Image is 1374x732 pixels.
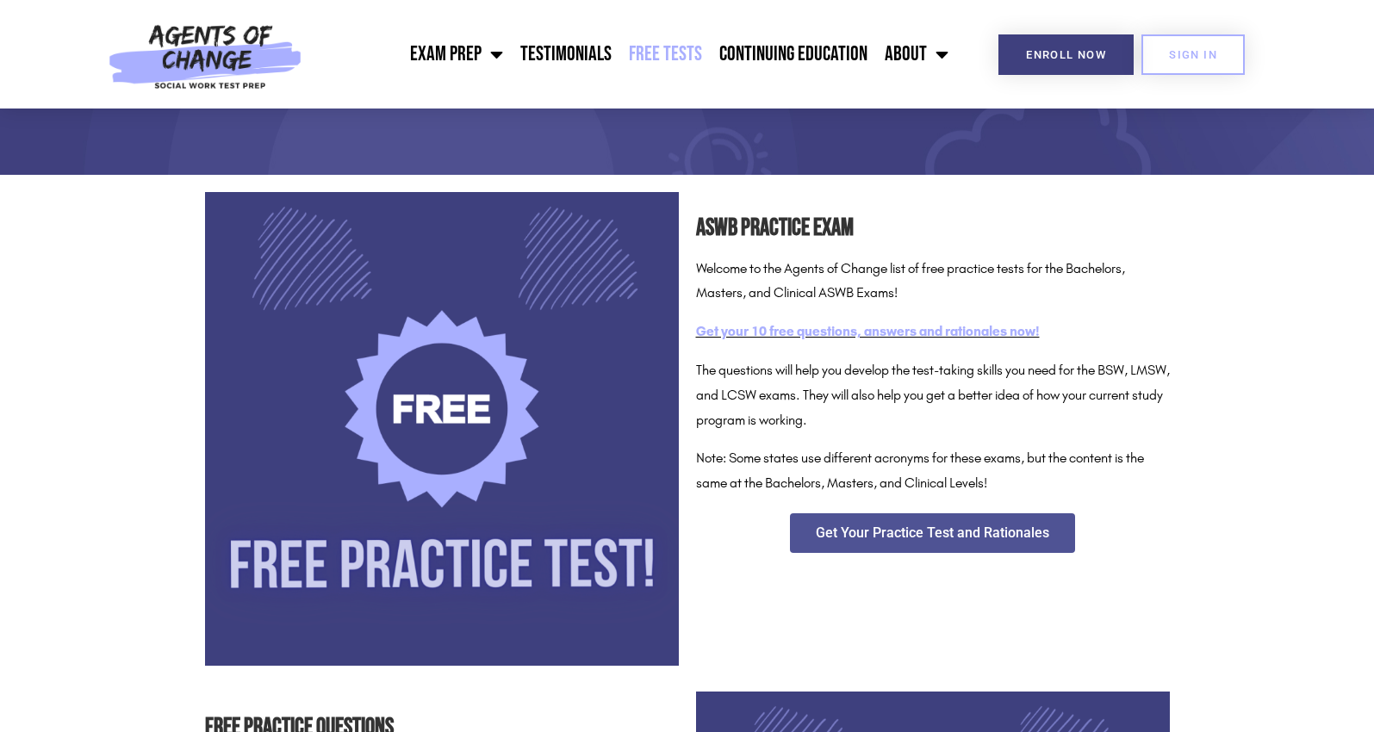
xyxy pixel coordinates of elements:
p: The questions will help you develop the test-taking skills you need for the BSW, LMSW, and LCSW e... [696,358,1170,432]
h2: ASWB Practice Exam [696,209,1170,248]
span: SIGN IN [1169,49,1217,60]
a: About [876,33,957,76]
p: Welcome to the Agents of Change list of free practice tests for the Bachelors, Masters, and Clini... [696,257,1170,307]
a: Exam Prep [401,33,512,76]
p: Note: Some states use different acronyms for these exams, but the content is the same at the Bach... [696,446,1170,496]
a: Testimonials [512,33,620,76]
a: Enroll Now [998,34,1134,75]
span: Enroll Now [1026,49,1106,60]
a: SIGN IN [1141,34,1245,75]
a: Continuing Education [711,33,876,76]
a: Get your 10 free questions, answers and rationales now! [696,323,1040,339]
span: Get Your Practice Test and Rationales [816,526,1049,540]
a: Free Tests [620,33,711,76]
nav: Menu [311,33,958,76]
a: Get Your Practice Test and Rationales [790,513,1075,553]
